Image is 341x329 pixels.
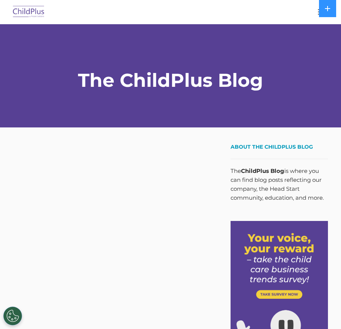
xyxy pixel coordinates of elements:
img: ChildPlus by Procare Solutions [11,3,46,21]
span: About the ChildPlus Blog [231,143,313,150]
strong: ChildPlus Blog [241,167,284,174]
p: The is where you can find blog posts reflecting our company, the Head Start community, education,... [231,167,328,202]
strong: The ChildPlus Blog [78,69,263,92]
button: Cookies Settings [3,307,22,325]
